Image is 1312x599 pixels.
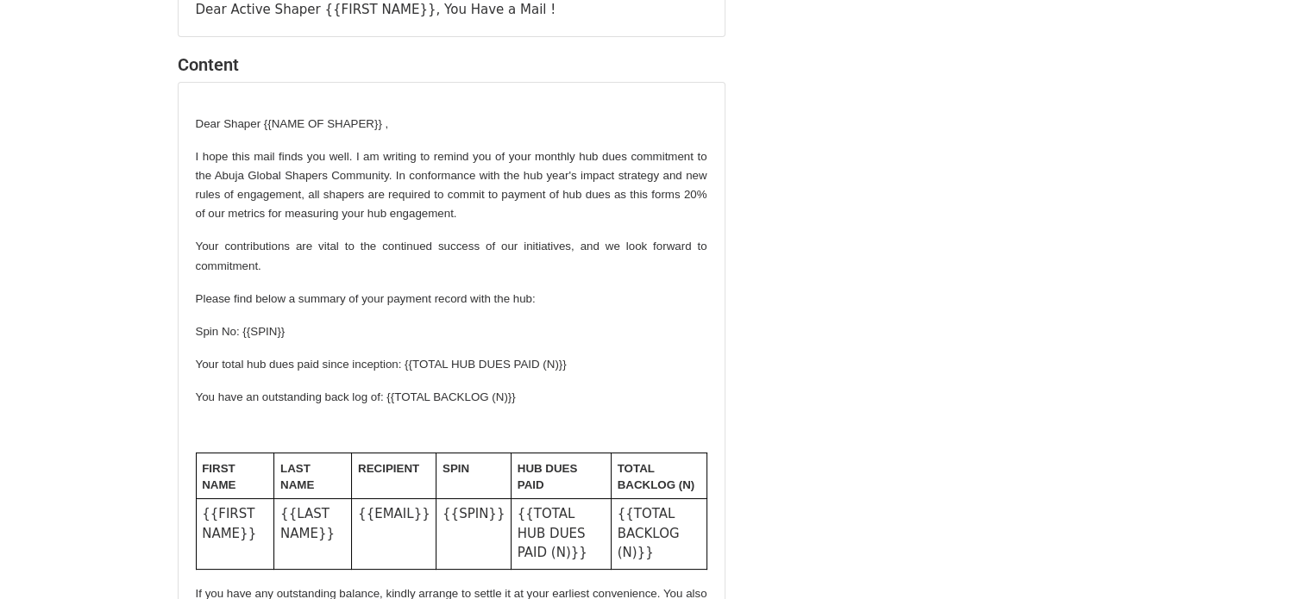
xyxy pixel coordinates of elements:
span: Your total hub dues paid since inception: {{TOTAL HUB DUES PAID (N)}} [196,358,567,371]
td: {{SPIN}} [436,498,512,569]
td: {{TOTAL HUB DUES PAID (N)}} [512,498,612,569]
td: {{FIRST NAME}} [196,498,274,569]
span: You have an outstanding back log of: {{TOTAL BACKLOG (N)}} [196,390,516,403]
span: LAST NAME [280,462,314,491]
h4: Content [178,54,725,75]
td: {{TOTAL BACKLOG (N)}} [611,498,706,569]
td: {{LAST NAME}} [274,498,352,569]
span: FIRST NAME [202,462,235,491]
span: HUB DUES PAID [518,462,578,491]
span: Your contributions are vital to the continued success of our initiatives, and we look forward to ... [196,240,707,271]
span: Dear Shaper {{NAME OF SHAPER}} , [196,117,389,130]
span: Please find below a summary of your payment record with the hub: [196,292,536,305]
td: {{EMAIL}} [352,498,436,569]
span: I hope this mail finds you well. I am writing to remind you of your monthly hub dues commitment t... [196,150,707,220]
iframe: Chat Widget [1226,516,1312,599]
span: RECIPIENT [358,462,419,475]
span: Spin No: {{SPIN}} [196,325,286,338]
span: SPIN [443,462,469,475]
span: TOTAL BACKLOG (N) [618,462,695,491]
